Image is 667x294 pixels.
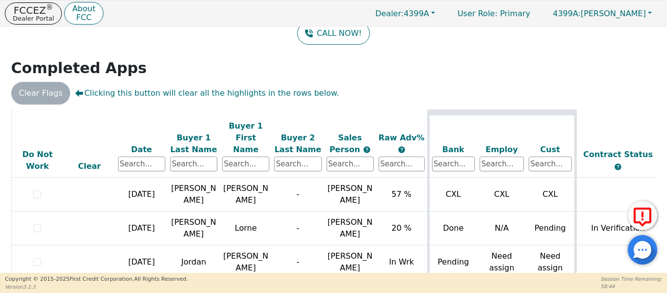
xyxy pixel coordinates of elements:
[272,212,324,245] td: -
[375,9,429,18] span: 4399A
[72,5,95,13] p: About
[480,144,524,156] div: Employ
[170,157,217,171] input: Search...
[5,275,188,284] p: Copyright © 2015- 2025 First Credit Corporation.
[46,3,53,12] sup: ®
[432,114,572,126] div: VERIFICATION STATUS
[116,245,168,279] td: [DATE]
[448,4,540,23] p: Primary
[297,22,369,45] button: CALL NOW!
[389,257,414,267] span: In Wrk
[72,14,95,22] p: FCC
[330,133,363,154] span: Sales Person
[628,201,657,230] button: Report Error to FCC
[583,150,653,159] span: Contract Status
[526,212,575,245] td: Pending
[553,9,581,18] span: 4399A:
[5,283,188,291] p: Version 3.2.3
[428,245,477,279] td: Pending
[458,9,497,18] span: User Role :
[220,245,272,279] td: [PERSON_NAME]
[448,4,540,23] a: User Role: Primary
[168,178,220,212] td: [PERSON_NAME]
[428,212,477,245] td: Done
[365,6,445,21] button: Dealer:4399A
[14,114,425,126] div: ALL VALUES ON THIS PAGE ARE UPDATED IN REAL TIME
[542,6,662,21] button: 4399A:[PERSON_NAME]
[526,178,575,212] td: CXL
[529,157,572,171] input: Search...
[428,178,477,212] td: CXL
[170,132,217,156] div: Buyer 1 Last Name
[272,178,324,212] td: -
[601,275,662,283] p: Session Time Remaining:
[480,157,524,171] input: Search...
[477,245,526,279] td: Need assign
[526,245,575,279] td: Need assign
[118,157,165,171] input: Search...
[379,133,425,142] span: Raw Adv%
[274,132,321,156] div: Buyer 2 Last Name
[575,212,660,245] td: In Verification
[274,157,321,171] input: Search...
[116,178,168,212] td: [DATE]
[116,212,168,245] td: [DATE]
[477,178,526,212] td: CXL
[375,9,404,18] span: Dealer:
[168,212,220,245] td: [PERSON_NAME]
[118,144,165,156] div: Date
[5,2,62,25] button: FCCEZ®Dealer Portal
[391,223,411,233] span: 20 %
[391,189,411,199] span: 57 %
[14,149,61,172] div: Do Not Work
[432,157,475,171] input: Search...
[328,184,373,205] span: [PERSON_NAME]
[328,217,373,239] span: [PERSON_NAME]
[272,245,324,279] td: -
[327,157,374,171] input: Search...
[220,212,272,245] td: Lorne
[328,251,373,272] span: [PERSON_NAME]
[75,87,339,99] span: Clicking this button will clear all the highlights in the rows below.
[66,160,113,172] div: Clear
[529,144,572,156] div: Cust
[432,144,475,156] div: Bank
[64,2,103,25] button: AboutFCC
[477,212,526,245] td: N/A
[13,5,54,15] p: FCCEZ
[220,178,272,212] td: [PERSON_NAME]
[601,283,662,290] p: 58:44
[134,276,188,282] span: All Rights Reserved.
[379,157,425,171] input: Search...
[13,15,54,22] p: Dealer Portal
[222,157,269,171] input: Search...
[168,245,220,279] td: Jordan
[222,120,269,156] div: Buyer 1 First Name
[553,9,646,18] span: [PERSON_NAME]
[11,59,147,77] strong: Completed Apps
